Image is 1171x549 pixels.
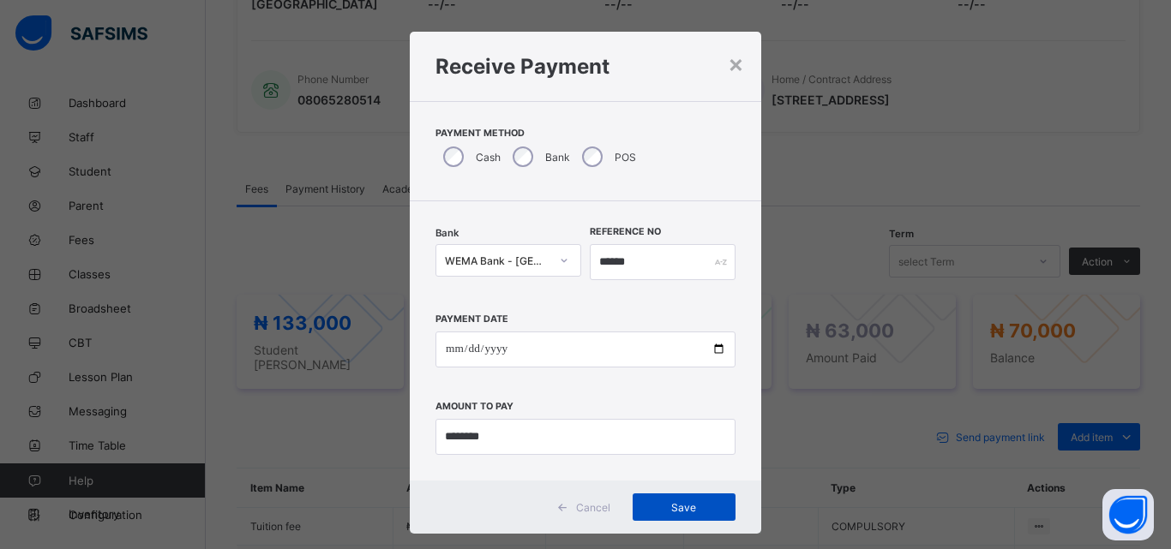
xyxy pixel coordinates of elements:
label: Payment Date [435,313,508,325]
div: × [728,49,744,78]
span: Bank [435,227,459,239]
h1: Receive Payment [435,54,736,79]
label: Amount to pay [435,401,513,412]
span: Save [646,501,723,514]
label: Reference No [590,226,661,237]
label: Cash [476,151,501,164]
label: POS [615,151,636,164]
span: Payment Method [435,128,736,139]
button: Open asap [1102,489,1154,540]
label: Bank [545,151,570,164]
span: Cancel [576,501,610,514]
div: WEMA Bank - [GEOGRAPHIC_DATA] [445,254,549,267]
